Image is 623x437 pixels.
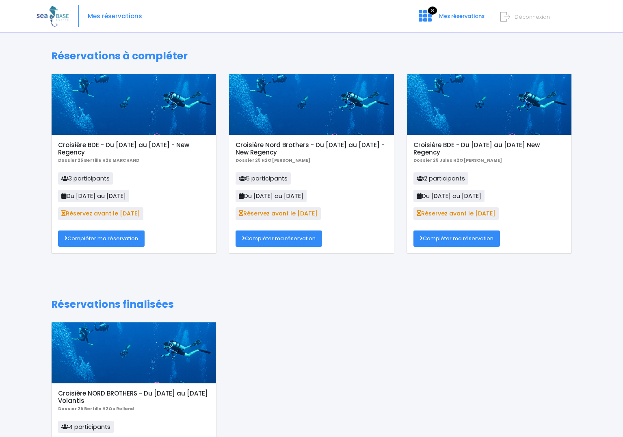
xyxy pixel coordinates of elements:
a: Compléter ma réservation [236,230,322,247]
span: Réservez avant le [DATE] [413,207,499,220]
b: Dossier 25 Bertille H2O x Rolland [58,406,134,412]
span: Mes réservations [439,12,485,20]
span: 4 participants [58,421,114,433]
h1: Réservations finalisées [51,298,572,311]
a: 8 Mes réservations [412,15,489,23]
span: Du [DATE] au [DATE] [58,190,129,202]
h5: Croisière Nord Brothers - Du [DATE] au [DATE] - New Regency [236,141,387,156]
span: 3 participants [58,172,113,185]
span: Déconnexion [515,13,550,21]
a: Compléter ma réservation [413,230,500,247]
span: Réservez avant le [DATE] [58,207,143,220]
span: 5 participants [236,172,291,185]
a: Compléter ma réservation [58,230,145,247]
span: Du [DATE] au [DATE] [236,190,307,202]
span: Réservez avant le [DATE] [236,207,321,220]
b: Dossier 25 H2O [PERSON_NAME] [236,157,310,163]
span: 2 participants [413,172,468,185]
span: Du [DATE] au [DATE] [413,190,485,202]
h5: Croisière NORD BROTHERS - Du [DATE] au [DATE] Volantis [58,390,210,404]
h5: Croisière BDE - Du [DATE] au [DATE] New Regency [413,141,565,156]
b: Dossier 25 Bertille H2o MARCHAND [58,157,139,163]
b: Dossier 25 Jules H2O [PERSON_NAME] [413,157,502,163]
span: 8 [428,7,437,15]
h5: Croisière BDE - Du [DATE] au [DATE] - New Regency [58,141,210,156]
h1: Réservations à compléter [51,50,572,62]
